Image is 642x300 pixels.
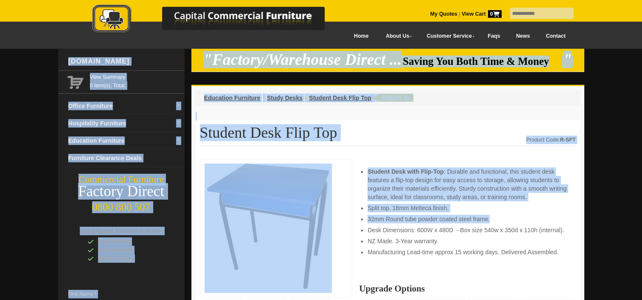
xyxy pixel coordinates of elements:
img: dropdown [176,138,181,143]
li: Split top. 18mm Melteca finish. [367,204,567,212]
a: Education Furnituredropdown [65,132,185,150]
a: Capital Commercial Furniture Logo [69,4,366,38]
img: Student Desk Flip Top [205,164,332,290]
div: Commercial Furniture [58,174,185,186]
a: Education Furniture [204,94,261,101]
img: dropdown [176,103,181,108]
span: Stay Informed [80,228,113,234]
span: Subscribe to receive: [115,228,163,234]
a: Hospitality Furnituredropdown [65,115,185,132]
a: View Cart0 [460,11,501,17]
a: Faqs [480,27,508,46]
a: Furniture Clearance Deals [65,150,185,167]
em: " [563,51,572,68]
li: Manufacturing Lead-time approx 15 working days. Delivered Assembled. [367,248,567,256]
a: View Summary [90,73,181,81]
strong: R-SFT [560,137,576,143]
div: News & Views [87,254,168,263]
strong: Student Desk with Flip-Top [367,168,443,175]
span: 0 item(s), Total: [90,73,181,89]
div: [DOMAIN_NAME] [65,49,185,74]
img: dropdown [176,120,181,125]
a: About Us [376,27,417,46]
li: NZ Made. 3-Year warranty. [367,237,567,245]
li: Desk Dimensions: 600W x 480D - Box size 540w x 350d x 110h (internal). [367,226,567,234]
li: : Durable and functional, this student desk features a flip-top design for easy access to storage... [367,167,567,201]
a: Study Desks [267,94,303,101]
a: Contact [538,27,573,46]
div: Latest Offers [87,237,168,246]
img: Capital Commercial Furniture Logo [69,4,366,35]
li: › [305,94,307,102]
a: Student Desk Flip Top [309,94,371,101]
div: Factory Direct [58,186,185,197]
h1: Student Desk Flip Top [200,125,576,146]
a: Office Furnituredropdown [65,97,185,115]
li: 32mm Round tube powder coated steel frame. [367,215,567,223]
span: First Name * [68,290,163,298]
div: New Releases [87,246,168,254]
em: "Factory/Warehouse Direct ... [203,51,401,68]
a: My Quotes [430,11,457,17]
strong: View Cart [462,11,502,17]
div: 0800 800 507 [58,197,185,213]
span: 0 [488,10,502,18]
li: › [263,94,265,102]
h2: Upgrade Options [359,284,575,293]
div: Product Code: [526,136,576,144]
a: Customer Service [417,27,479,46]
span: Saving You Both Time & Money [403,56,562,67]
img: return to [371,94,413,102]
a: News [508,27,538,46]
